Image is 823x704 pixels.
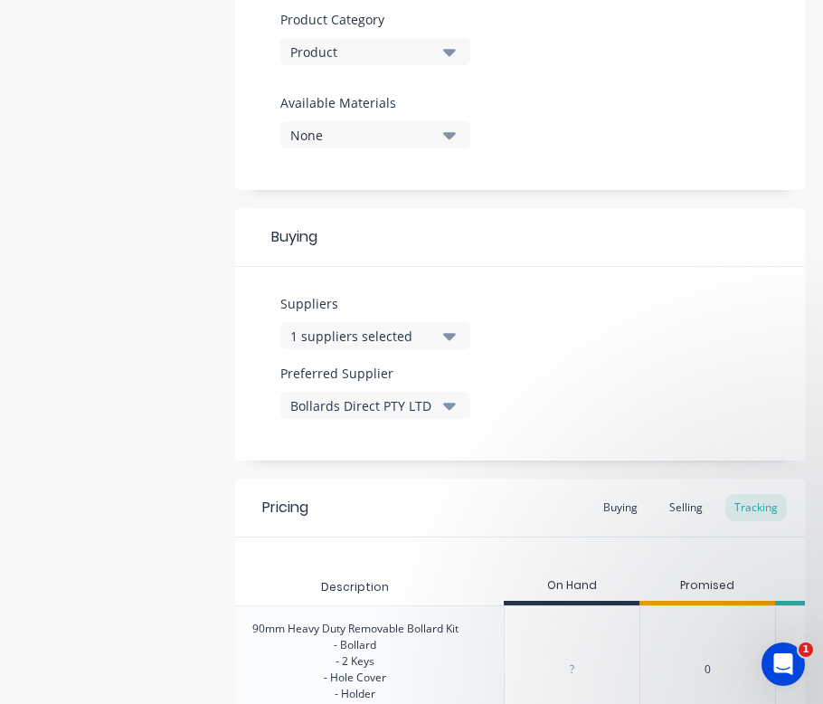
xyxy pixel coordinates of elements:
[280,93,470,112] label: Available Materials
[64,81,98,100] div: Team
[594,494,647,521] div: Buying
[290,126,435,145] div: None
[725,494,787,521] div: Tracking
[280,121,470,148] button: None
[280,294,470,313] label: Suppliers
[280,364,470,383] label: Preferred Supplier
[290,43,435,62] div: Product
[83,482,279,518] button: Send us a message
[26,583,63,595] span: Home
[799,642,813,657] span: 1
[181,538,271,610] button: News
[290,396,435,415] div: Bollards Direct PTY LTD
[504,569,639,605] div: On Hand
[307,565,403,610] div: Description
[21,130,57,166] img: Profile image for Cathy
[280,10,461,29] label: Product Category
[317,7,350,40] div: Close
[762,642,805,686] iframe: Intercom live chat
[280,392,470,419] button: Bollards Direct PTY LTD
[90,538,181,610] button: Messages
[660,494,712,521] div: Selling
[235,208,805,267] div: Buying
[280,322,470,349] button: 1 suppliers selected
[280,38,470,65] button: Product
[262,497,308,518] div: Pricing
[101,81,152,100] div: • [DATE]
[302,583,331,595] span: Help
[505,647,639,692] div: ?
[100,583,170,595] span: Messages
[271,538,362,610] button: Help
[64,148,169,167] div: [PERSON_NAME]
[134,8,232,39] h1: Messages
[21,63,57,100] img: Profile image for Team
[209,583,243,595] span: News
[173,148,223,167] div: • [DATE]
[639,569,775,605] div: Promised
[705,661,711,678] span: 0
[290,327,435,346] div: 1 suppliers selected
